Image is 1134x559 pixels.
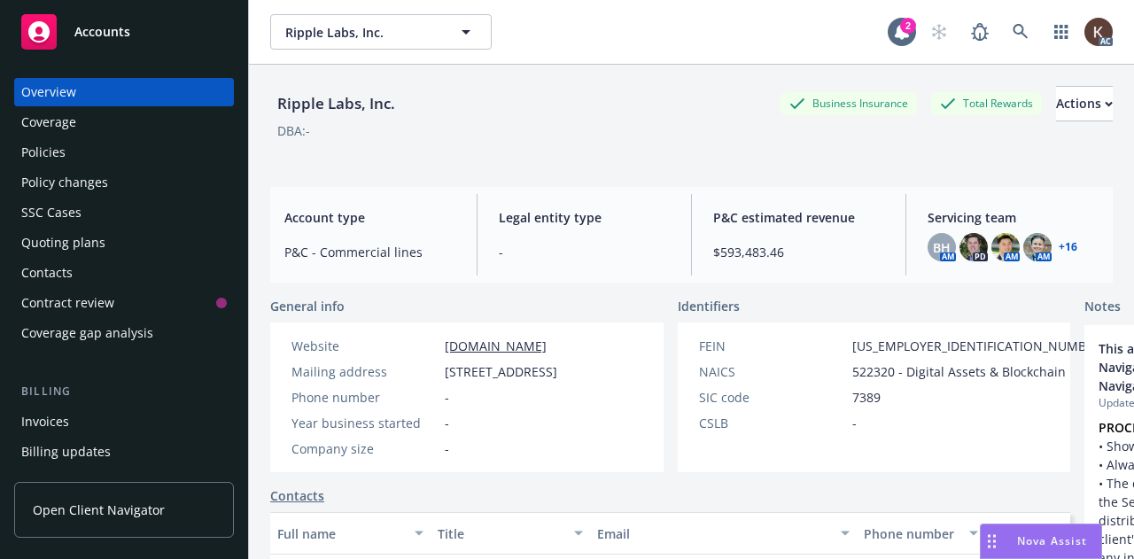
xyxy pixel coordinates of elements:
[445,388,449,407] span: -
[699,362,845,381] div: NAICS
[14,319,234,347] a: Coverage gap analysis
[499,208,670,227] span: Legal entity type
[21,198,82,227] div: SSC Cases
[852,414,857,432] span: -
[291,439,438,458] div: Company size
[699,337,845,355] div: FEIN
[980,524,1102,559] button: Nova Assist
[981,524,1003,558] div: Drag to move
[1084,18,1113,46] img: photo
[21,108,76,136] div: Coverage
[1056,86,1113,121] button: Actions
[597,524,830,543] div: Email
[21,138,66,167] div: Policies
[1023,233,1052,261] img: photo
[270,512,431,555] button: Full name
[270,92,402,115] div: Ripple Labs, Inc.
[277,524,404,543] div: Full name
[1059,242,1077,252] a: +16
[445,439,449,458] span: -
[438,524,564,543] div: Title
[900,18,916,34] div: 2
[14,108,234,136] a: Coverage
[14,408,234,436] a: Invoices
[21,259,73,287] div: Contacts
[713,243,884,261] span: $593,483.46
[284,243,455,261] span: P&C - Commercial lines
[270,297,345,315] span: General info
[699,388,845,407] div: SIC code
[781,92,917,114] div: Business Insurance
[21,78,76,106] div: Overview
[270,486,324,505] a: Contacts
[1056,87,1113,120] div: Actions
[959,233,988,261] img: photo
[933,238,951,257] span: BH
[14,78,234,106] a: Overview
[14,289,234,317] a: Contract review
[21,289,114,317] div: Contract review
[14,229,234,257] a: Quoting plans
[14,259,234,287] a: Contacts
[291,362,438,381] div: Mailing address
[33,501,165,519] span: Open Client Navigator
[284,208,455,227] span: Account type
[499,243,670,261] span: -
[21,229,105,257] div: Quoting plans
[1003,14,1038,50] a: Search
[270,14,492,50] button: Ripple Labs, Inc.
[699,414,845,432] div: CSLB
[445,362,557,381] span: [STREET_ADDRESS]
[74,25,130,39] span: Accounts
[852,362,1066,381] span: 522320 - Digital Assets & Blockchain
[14,198,234,227] a: SSC Cases
[14,7,234,57] a: Accounts
[852,337,1106,355] span: [US_EMPLOYER_IDENTIFICATION_NUMBER]
[1044,14,1079,50] a: Switch app
[285,23,439,42] span: Ripple Labs, Inc.
[857,512,984,555] button: Phone number
[590,512,857,555] button: Email
[14,168,234,197] a: Policy changes
[1017,533,1087,548] span: Nova Assist
[291,337,438,355] div: Website
[431,512,591,555] button: Title
[21,438,111,466] div: Billing updates
[931,92,1042,114] div: Total Rewards
[277,121,310,140] div: DBA: -
[852,388,881,407] span: 7389
[985,512,1070,555] button: Key contact
[928,208,1099,227] span: Servicing team
[921,14,957,50] a: Start snowing
[291,414,438,432] div: Year business started
[14,383,234,400] div: Billing
[21,408,69,436] div: Invoices
[445,338,547,354] a: [DOMAIN_NAME]
[21,168,108,197] div: Policy changes
[864,524,958,543] div: Phone number
[21,319,153,347] div: Coverage gap analysis
[291,388,438,407] div: Phone number
[1084,297,1121,318] span: Notes
[962,14,998,50] a: Report a Bug
[14,138,234,167] a: Policies
[14,438,234,466] a: Billing updates
[713,208,884,227] span: P&C estimated revenue
[991,233,1020,261] img: photo
[678,297,740,315] span: Identifiers
[445,414,449,432] span: -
